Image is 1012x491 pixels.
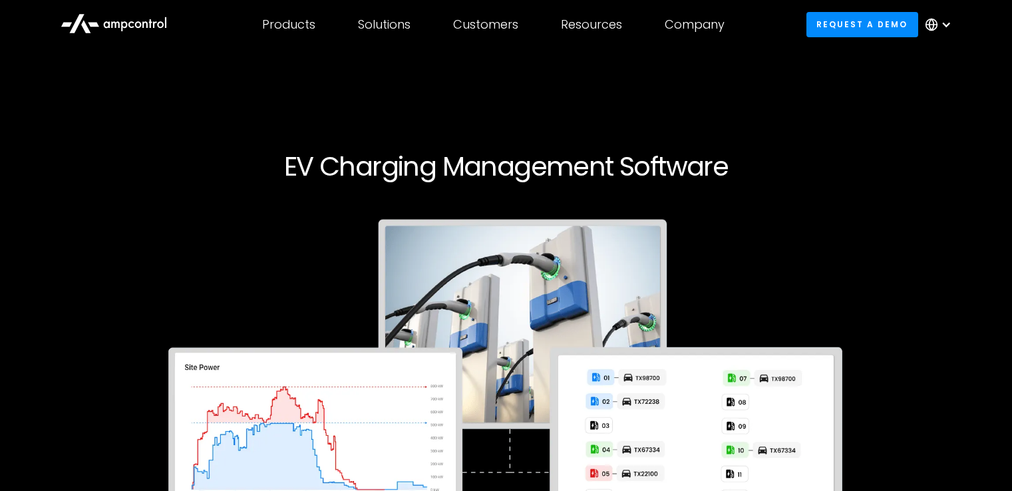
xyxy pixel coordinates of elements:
[665,17,725,32] div: Company
[358,17,411,32] div: Solutions
[155,150,858,182] h1: EV Charging Management Software
[806,12,918,37] a: Request a demo
[453,17,518,32] div: Customers
[561,17,622,32] div: Resources
[262,17,315,32] div: Products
